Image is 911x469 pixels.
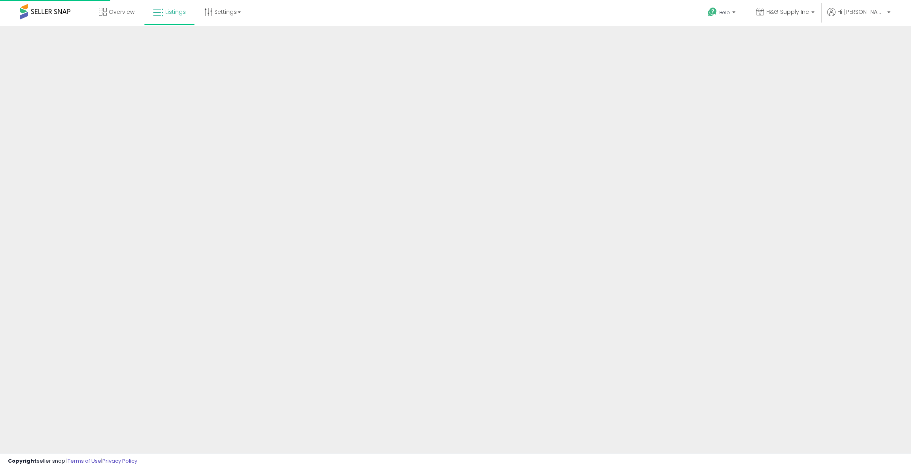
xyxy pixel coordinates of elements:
[766,8,809,16] span: H&G Supply Inc
[109,8,134,16] span: Overview
[701,1,743,26] a: Help
[165,8,186,16] span: Listings
[719,9,730,16] span: Help
[827,8,890,26] a: Hi [PERSON_NAME]
[837,8,885,16] span: Hi [PERSON_NAME]
[707,7,717,17] i: Get Help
